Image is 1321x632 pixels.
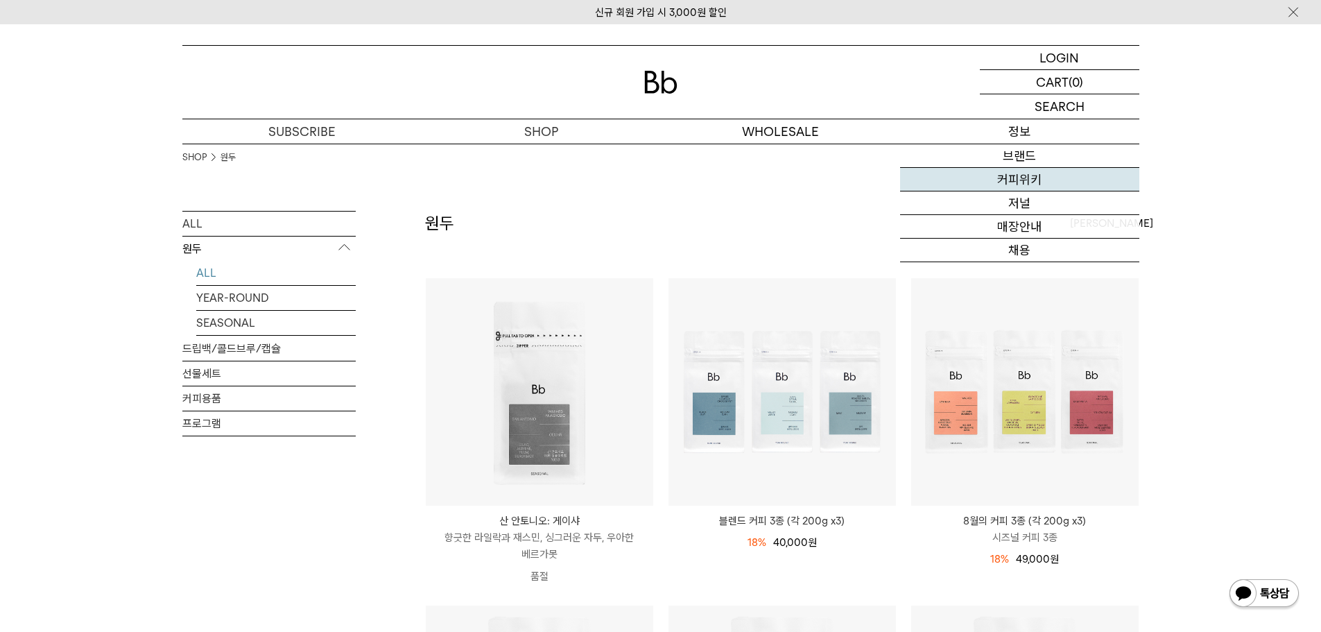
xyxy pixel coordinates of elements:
[748,534,766,551] div: 18%
[668,278,896,506] img: 블렌드 커피 3종 (각 200g x3)
[900,191,1139,215] a: 저널
[426,513,653,529] p: 산 안토니오: 게이샤
[911,529,1139,546] p: 시즈널 커피 3종
[182,119,422,144] a: SUBSCRIBE
[980,46,1139,70] a: LOGIN
[900,119,1139,144] p: 정보
[1035,94,1085,119] p: SEARCH
[182,386,356,411] a: 커피용품
[668,513,896,529] a: 블렌드 커피 3종 (각 200g x3)
[221,151,236,164] a: 원두
[196,311,356,335] a: SEASONAL
[644,71,677,94] img: 로고
[425,212,454,235] h2: 원두
[773,536,817,549] span: 40,000
[422,119,661,144] a: SHOP
[196,286,356,310] a: YEAR-ROUND
[182,361,356,386] a: 선물세트
[182,336,356,361] a: 드립백/콜드브루/캡슐
[808,536,817,549] span: 원
[911,513,1139,529] p: 8월의 커피 3종 (각 200g x3)
[900,215,1139,239] a: 매장안내
[980,70,1139,94] a: CART (0)
[1050,553,1059,565] span: 원
[426,563,653,590] p: 품절
[900,168,1139,191] a: 커피위키
[661,119,900,144] p: WHOLESALE
[1039,46,1079,69] p: LOGIN
[196,261,356,285] a: ALL
[182,411,356,436] a: 프로그램
[426,278,653,506] img: 산 안토니오: 게이샤
[182,212,356,236] a: ALL
[1016,553,1059,565] span: 49,000
[911,513,1139,546] a: 8월의 커피 3종 (각 200g x3) 시즈널 커피 3종
[182,151,207,164] a: SHOP
[900,144,1139,168] a: 브랜드
[1036,70,1069,94] p: CART
[426,513,653,563] a: 산 안토니오: 게이샤 향긋한 라일락과 재스민, 싱그러운 자두, 우아한 베르가못
[595,6,727,19] a: 신규 회원 가입 시 3,000원 할인
[182,237,356,262] p: 원두
[990,551,1009,567] div: 18%
[426,529,653,563] p: 향긋한 라일락과 재스민, 싱그러운 자두, 우아한 베르가못
[900,239,1139,262] a: 채용
[1069,70,1083,94] p: (0)
[1228,578,1300,611] img: 카카오톡 채널 1:1 채팅 버튼
[911,278,1139,506] img: 8월의 커피 3종 (각 200g x3)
